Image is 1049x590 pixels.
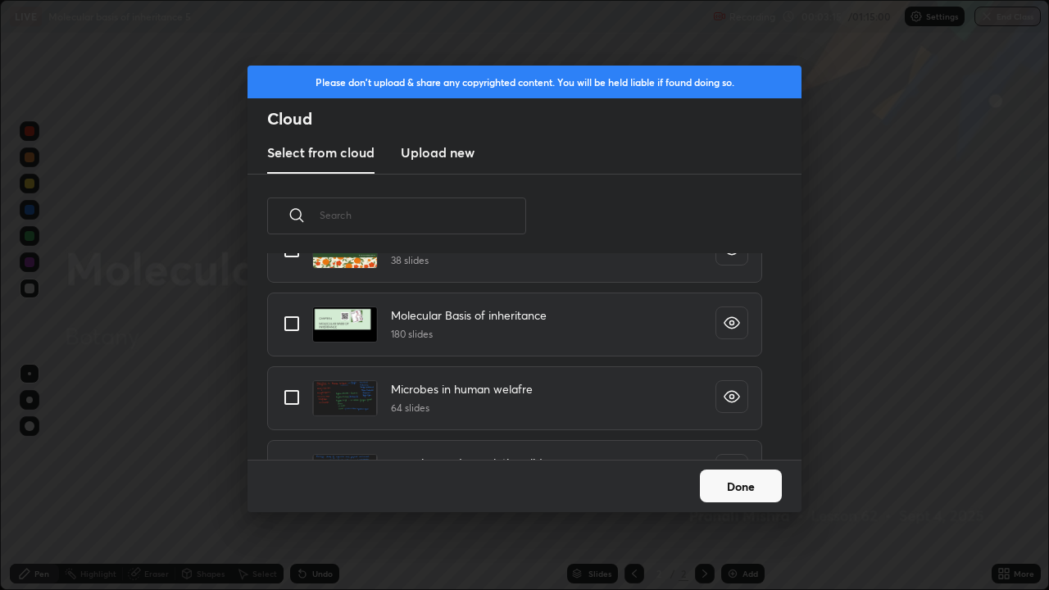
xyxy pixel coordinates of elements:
div: grid [247,253,782,460]
h4: organism and population slides [391,454,554,471]
img: 1727114150L74B0U.pdf [312,454,378,490]
h2: Cloud [267,108,802,129]
h4: Molecular Basis of inheritance [391,306,547,324]
h3: Upload new [401,143,475,162]
div: Please don't upload & share any copyrighted content. You will be held liable if found doing so. [247,66,802,98]
input: Search [320,180,526,250]
h5: 64 slides [391,401,533,415]
img: 1726077200L17DXN.pdf [312,306,378,343]
img: 1726199339GAQS2U.pdf [312,380,378,416]
img: 1726031296KJ2CRJ.pdf [312,233,378,269]
h4: Microbes in human welafre [391,380,533,397]
h3: Select from cloud [267,143,375,162]
button: Done [700,470,782,502]
h5: 180 slides [391,327,547,342]
h5: 38 slides [391,253,460,268]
